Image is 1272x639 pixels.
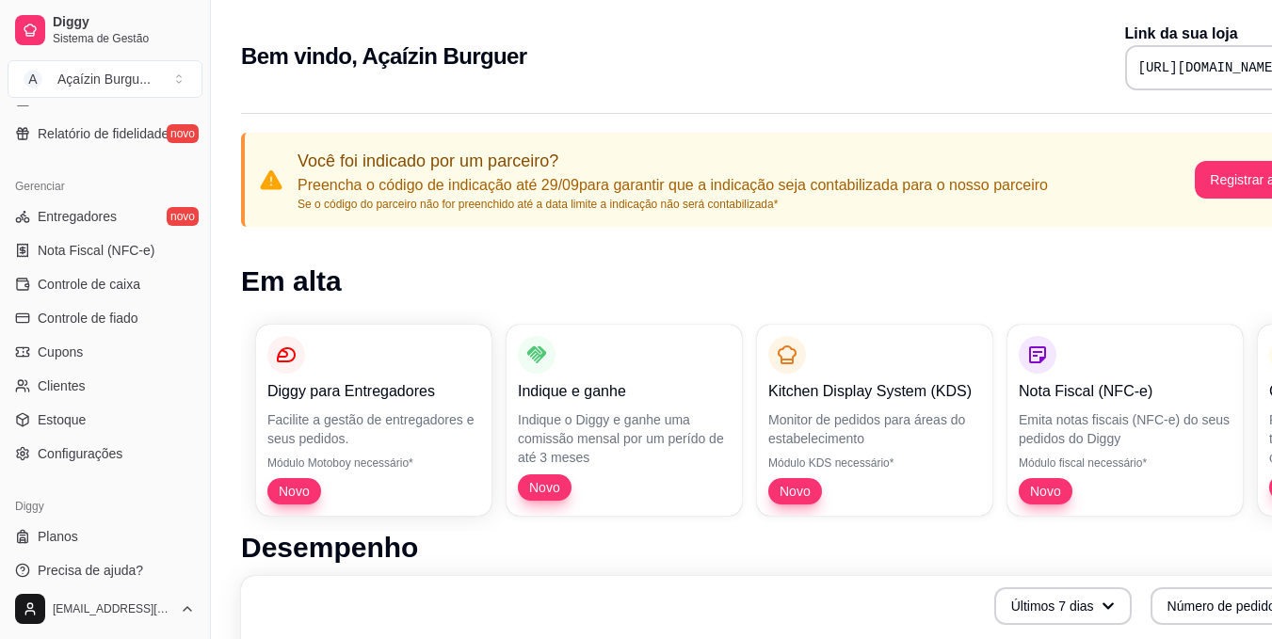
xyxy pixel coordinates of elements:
a: DiggySistema de Gestão [8,8,202,53]
span: Relatório de fidelidade [38,124,169,143]
p: Preencha o código de indicação até 29/09 para garantir que a indicação seja contabilizada para o ... [298,174,1048,197]
span: Nota Fiscal (NFC-e) [38,241,154,260]
a: Nota Fiscal (NFC-e) [8,235,202,265]
a: Clientes [8,371,202,401]
p: Indique o Diggy e ganhe uma comissão mensal por um perído de até 3 meses [518,410,731,467]
h2: Bem vindo, Açaízin Burguer [241,41,527,72]
span: Configurações [38,444,122,463]
p: Emita notas fiscais (NFC-e) do seus pedidos do Diggy [1019,410,1232,448]
a: Controle de caixa [8,269,202,299]
p: Módulo KDS necessário* [768,455,981,471]
span: Novo [772,482,818,501]
p: Facilite a gestão de entregadores e seus pedidos. [267,410,480,448]
span: Controle de fiado [38,309,138,327]
div: Gerenciar [8,171,202,201]
div: Diggy [8,491,202,521]
button: [EMAIL_ADDRESS][DOMAIN_NAME] [8,586,202,631]
span: A [24,70,42,88]
p: Indique e ganhe [518,380,731,403]
span: Planos [38,527,78,546]
span: Cupons [38,343,83,361]
span: Sistema de Gestão [53,31,195,46]
span: Novo [271,482,317,501]
div: Açaízin Burgu ... [57,70,151,88]
span: Clientes [38,376,86,395]
span: Novo [1022,482,1069,501]
span: Entregadores [38,207,117,226]
p: Módulo Motoboy necessário* [267,455,480,471]
p: Monitor de pedidos para áreas do estabelecimento [768,410,981,448]
p: Módulo fiscal necessário* [1019,455,1232,471]
span: [EMAIL_ADDRESS][DOMAIN_NAME] [53,601,172,616]
a: Entregadoresnovo [8,201,202,232]
span: Precisa de ajuda? [38,561,143,580]
p: Você foi indicado por um parceiro? [298,148,1048,174]
p: Kitchen Display System (KDS) [768,380,981,403]
a: Estoque [8,405,202,435]
a: Controle de fiado [8,303,202,333]
p: Diggy para Entregadores [267,380,480,403]
a: Precisa de ajuda? [8,555,202,585]
p: Se o código do parceiro não for preenchido até a data limite a indicação não será contabilizada* [298,197,1048,212]
span: Diggy [53,14,195,31]
button: Diggy para EntregadoresFacilite a gestão de entregadores e seus pedidos.Módulo Motoboy necessário... [256,325,491,516]
a: Cupons [8,337,202,367]
button: Últimos 7 dias [994,587,1132,625]
span: Novo [522,478,568,497]
span: Controle de caixa [38,275,140,294]
p: Nota Fiscal (NFC-e) [1019,380,1232,403]
button: Select a team [8,60,202,98]
a: Configurações [8,439,202,469]
span: Estoque [38,410,86,429]
button: Kitchen Display System (KDS)Monitor de pedidos para áreas do estabelecimentoMódulo KDS necessário... [757,325,992,516]
button: Nota Fiscal (NFC-e)Emita notas fiscais (NFC-e) do seus pedidos do DiggyMódulo fiscal necessário*Novo [1007,325,1243,516]
a: Relatório de fidelidadenovo [8,119,202,149]
button: Indique e ganheIndique o Diggy e ganhe uma comissão mensal por um perído de até 3 mesesNovo [507,325,742,516]
a: Planos [8,521,202,551]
